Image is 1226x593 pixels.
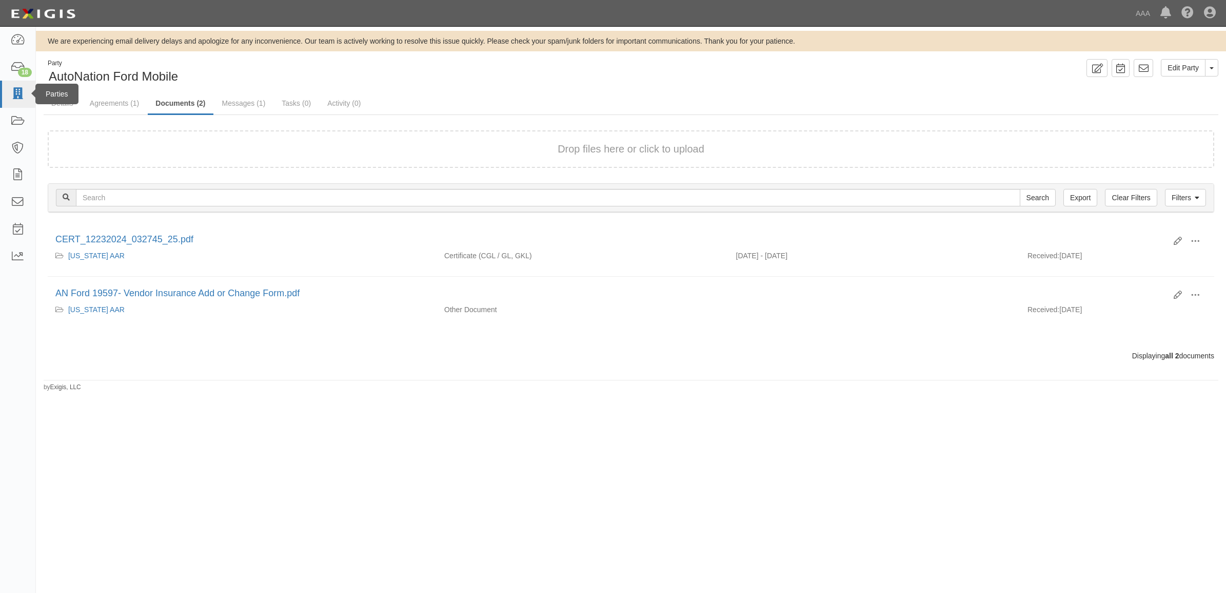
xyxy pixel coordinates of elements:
[44,383,81,392] small: by
[44,59,623,85] div: AutoNation Ford Mobile
[35,84,78,104] div: Parties
[18,68,32,77] div: 18
[214,93,273,113] a: Messages (1)
[1181,7,1194,20] i: Help Center - Complianz
[437,304,728,315] div: Other Document
[50,384,81,391] a: Exigis, LLC
[55,251,429,261] div: Alabama AAR
[1020,251,1214,266] div: [DATE]
[728,251,1020,261] div: Effective 01/01/2025 - Expiration 01/01/2026
[437,251,728,261] div: Commercial General Liability / Garage Liability Garage Keepers Liability
[1165,189,1206,206] a: Filters
[8,5,78,23] img: logo-5460c22ac91f19d4615b14bd174203de0afe785f0fc80cf4dbbc73dc1793850b.png
[55,287,1166,300] div: AN Ford 19597- Vendor Insurance Add or Change Form.pdf
[1165,352,1179,360] b: all 2
[55,304,429,315] div: Alabama AAR
[48,59,178,68] div: Party
[82,93,147,113] a: Agreements (1)
[49,69,178,83] span: AutoNation Ford Mobile
[1161,59,1205,76] a: Edit Party
[728,304,1020,305] div: Effective - Expiration
[68,252,125,260] a: [US_STATE] AAR
[55,234,193,244] a: CERT_12232024_032745_25.pdf
[1063,189,1097,206] a: Export
[40,351,1222,361] div: Displaying documents
[1020,189,1056,206] input: Search
[1027,304,1059,315] p: Received:
[68,305,125,314] a: [US_STATE] AAR
[558,142,704,157] button: Drop files here or click to upload
[76,189,1020,206] input: Search
[1105,189,1157,206] a: Clear Filters
[274,93,319,113] a: Tasks (0)
[1131,3,1155,24] a: AAA
[55,233,1166,246] div: CERT_12232024_032745_25.pdf
[1027,251,1059,261] p: Received:
[148,93,213,115] a: Documents (2)
[55,288,300,298] a: AN Ford 19597- Vendor Insurance Add or Change Form.pdf
[36,36,1226,46] div: We are experiencing email delivery delays and apologize for any inconvenience. Our team is active...
[1020,304,1214,320] div: [DATE]
[320,93,368,113] a: Activity (0)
